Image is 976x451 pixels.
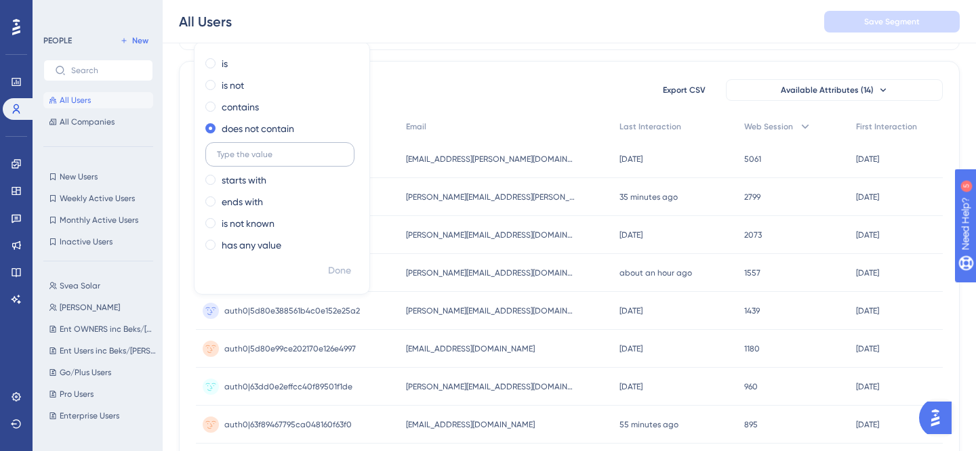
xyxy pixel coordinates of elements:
[60,171,98,182] span: New Users
[744,343,760,354] span: 1180
[619,154,643,164] time: [DATE]
[71,66,142,75] input: Search
[744,154,761,165] span: 5061
[856,121,917,132] span: First Interaction
[222,172,266,188] label: starts with
[619,344,643,353] time: [DATE]
[60,95,91,106] span: All Users
[619,121,681,132] span: Last Interaction
[60,410,119,421] span: Enterprise Users
[856,382,879,391] time: [DATE]
[744,192,760,202] span: 2799
[406,305,575,316] span: [PERSON_NAME][EMAIL_ADDRESS][DOMAIN_NAME]
[824,11,960,33] button: Save Segment
[32,3,85,20] span: Need Help?
[744,305,760,316] span: 1439
[43,299,161,316] button: [PERSON_NAME]
[919,398,960,438] iframe: UserGuiding AI Assistant Launcher
[43,92,153,108] button: All Users
[744,419,758,430] span: 895
[619,192,678,202] time: 35 minutes ago
[43,343,161,359] button: Ent Users inc Beks/[PERSON_NAME]
[43,386,161,402] button: Pro Users
[222,215,274,232] label: is not known
[726,79,943,101] button: Available Attributes (14)
[60,324,156,335] span: Ent OWNERS inc Beks/[PERSON_NAME]
[406,381,575,392] span: [PERSON_NAME][EMAIL_ADDRESS][DOMAIN_NAME]
[856,306,879,316] time: [DATE]
[619,382,643,391] time: [DATE]
[94,7,98,18] div: 5
[132,35,148,46] span: New
[115,33,153,49] button: New
[321,259,359,283] button: Done
[43,364,161,381] button: Go/Plus Users
[43,35,72,46] div: PEOPLE
[406,230,575,240] span: [PERSON_NAME][EMAIL_ADDRESS][DOMAIN_NAME]
[650,79,718,101] button: Export CSV
[856,420,879,429] time: [DATE]
[60,236,113,247] span: Inactive Users
[406,154,575,165] span: [EMAIL_ADDRESS][PERSON_NAME][DOMAIN_NAME]
[179,12,232,31] div: All Users
[619,230,643,240] time: [DATE]
[224,419,352,430] span: auth0|63f89467795ca048160f63f0
[744,381,758,392] span: 960
[222,121,294,137] label: does not contain
[856,344,879,353] time: [DATE]
[224,305,360,316] span: auth0|5d80e388561b4c0e152e25a2
[856,154,879,164] time: [DATE]
[781,85,874,95] span: Available Attributes (14)
[60,215,138,225] span: Monthly Active Users
[856,230,879,240] time: [DATE]
[43,234,153,250] button: Inactive Users
[864,16,920,27] span: Save Segment
[43,190,153,207] button: Weekly Active Users
[744,230,762,240] span: 2073
[406,419,535,430] span: [EMAIL_ADDRESS][DOMAIN_NAME]
[619,268,692,278] time: about an hour ago
[222,194,263,210] label: ends with
[328,263,351,279] span: Done
[619,420,678,429] time: 55 minutes ago
[43,278,161,294] button: Svea Solar
[222,77,244,93] label: is not
[744,267,760,278] span: 1557
[224,343,356,354] span: auth0|5d80e99ce202170e126e4997
[60,345,156,356] span: Ent Users inc Beks/[PERSON_NAME]
[43,212,153,228] button: Monthly Active Users
[60,280,100,291] span: Svea Solar
[663,85,706,95] span: Export CSV
[60,302,120,313] span: [PERSON_NAME]
[43,408,161,424] button: Enterprise Users
[43,114,153,130] button: All Companies
[222,56,228,72] label: is
[224,381,352,392] span: auth0|63dd0e2effcc40f89501f1de
[406,267,575,278] span: [PERSON_NAME][EMAIL_ADDRESS][DOMAIN_NAME]
[43,321,161,337] button: Ent OWNERS inc Beks/[PERSON_NAME]
[406,343,535,354] span: [EMAIL_ADDRESS][DOMAIN_NAME]
[60,389,94,400] span: Pro Users
[619,306,643,316] time: [DATE]
[60,193,135,204] span: Weekly Active Users
[60,367,111,378] span: Go/Plus Users
[60,116,115,127] span: All Companies
[856,268,879,278] time: [DATE]
[856,192,879,202] time: [DATE]
[744,121,793,132] span: Web Session
[43,169,153,185] button: New Users
[222,99,259,115] label: contains
[222,237,281,253] label: has any value
[406,121,426,132] span: Email
[217,150,343,159] input: Type the value
[406,192,575,202] span: [PERSON_NAME][EMAIL_ADDRESS][PERSON_NAME][DOMAIN_NAME]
